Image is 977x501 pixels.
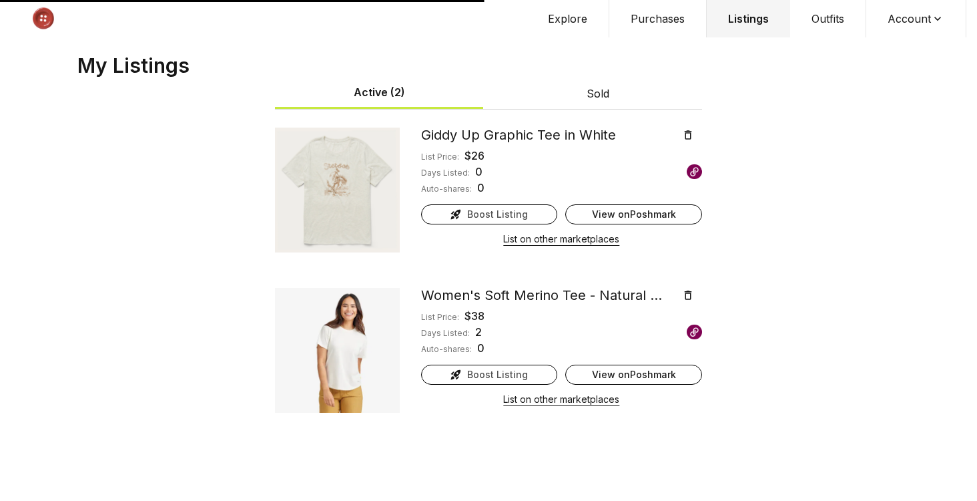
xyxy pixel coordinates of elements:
a: View onPoshmark [565,204,702,224]
button: Boost Listing [421,365,558,385]
div: List Price: [421,152,459,162]
a: View onPoshmark [565,365,702,385]
div: $ 26 [464,148,484,164]
div: Giddy Up Graphic Tee in White [421,126,674,144]
div: 0 [475,164,482,180]
div: 0 [477,180,484,196]
span: Boost Listing [467,208,528,221]
h1: My Listings [72,53,905,77]
div: Women's Soft Merino Tee - Natural White [421,286,674,305]
div: List Price: [421,312,459,323]
button: Sold [494,79,702,108]
div: $ 38 [464,308,484,324]
div: 0 [477,340,484,356]
div: 2 [475,324,482,340]
button: Boost Listing [421,204,558,224]
button: List on other marketplaces [503,390,619,409]
div: Days Listed: [421,328,470,339]
img: Poshmark logo [687,164,702,180]
button: List on other marketplaces [503,230,619,248]
button: Active (2) [275,77,483,109]
div: Days Listed: [421,168,470,178]
img: Poshmark logo [687,325,702,340]
div: Auto-shares: [421,344,472,355]
div: Auto-shares: [421,184,472,194]
span: Boost Listing [467,368,528,381]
